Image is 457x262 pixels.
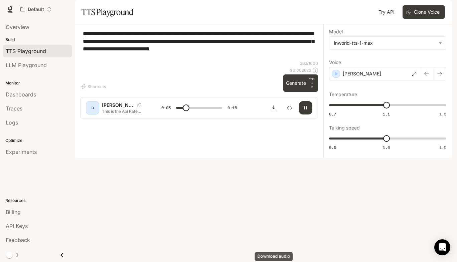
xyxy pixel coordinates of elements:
[343,70,381,77] p: [PERSON_NAME]
[329,60,341,65] p: Voice
[329,145,336,150] span: 0.5
[283,74,318,92] button: GenerateCTRL +⏎
[283,101,296,114] button: Inspect
[28,7,44,12] p: Default
[309,77,315,89] p: ⏎
[80,81,109,92] button: Shortcuts
[309,77,315,85] p: CTRL +
[434,239,450,255] div: Open Intercom Messenger
[329,125,360,130] p: Talking speed
[102,108,145,114] p: This is the Api Rate Limits Edit form. It allows you to monitor and manage API usage for platform...
[439,111,446,117] span: 1.5
[376,5,397,19] a: Try API
[383,111,390,117] span: 1.1
[82,5,133,19] h1: TTS Playground
[300,60,318,66] p: 263 / 1000
[439,145,446,150] span: 1.5
[161,104,171,111] span: 0:03
[87,102,98,113] div: D
[403,5,445,19] button: Clone Voice
[334,40,435,46] div: inworld-tts-1-max
[255,252,293,261] div: Download audio
[383,145,390,150] span: 1.0
[227,104,237,111] span: 0:15
[102,102,135,108] p: [PERSON_NAME]
[17,3,54,16] button: Open workspace menu
[290,67,311,73] p: $ 0.002630
[329,111,336,117] span: 0.7
[267,101,280,114] button: Download audio
[329,29,343,34] p: Model
[329,37,446,49] div: inworld-tts-1-max
[135,103,144,107] button: Copy Voice ID
[329,92,357,97] p: Temperature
